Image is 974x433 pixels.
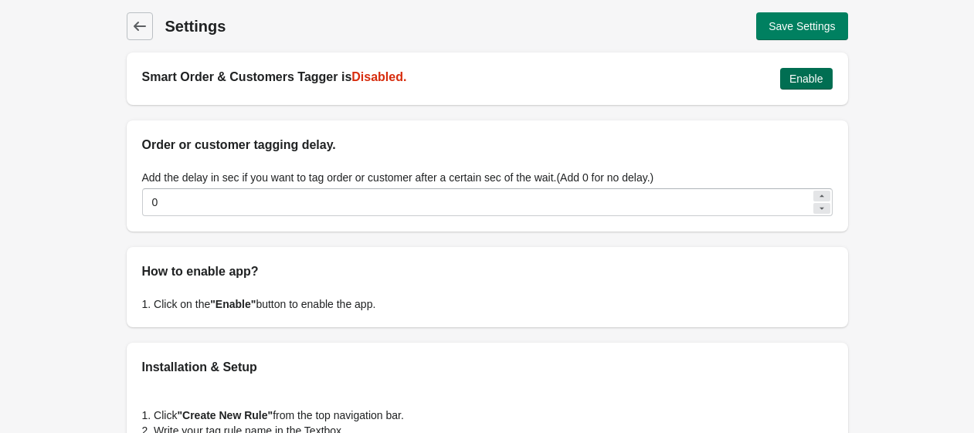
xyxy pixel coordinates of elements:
[142,68,768,86] h2: Smart Order & Customers Tagger is
[177,409,273,421] b: "Create New Rule"
[142,136,833,154] h2: Order or customer tagging delay.
[165,15,479,37] h1: Settings
[756,12,847,40] button: Save Settings
[789,73,823,85] span: Enable
[351,70,406,83] span: Disabled.
[142,262,833,281] h2: How to enable app?
[142,408,833,423] p: 1. Click from the top navigation bar.
[210,298,256,310] b: "Enable"
[142,170,654,185] label: Add the delay in sec if you want to tag order or customer after a certain sec of the wait.(Add 0 ...
[769,20,835,32] span: Save Settings
[142,358,833,377] h2: Installation & Setup
[142,188,811,216] input: delay in sec
[780,68,833,90] button: Enable
[142,296,833,312] p: 1. Click on the button to enable the app.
